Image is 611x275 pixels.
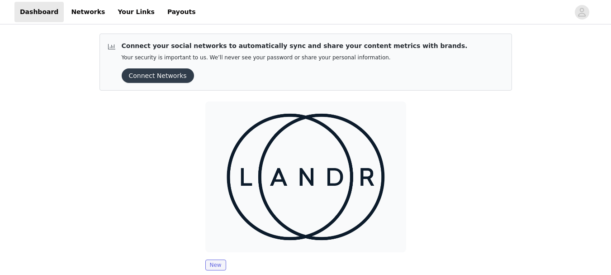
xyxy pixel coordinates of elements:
[205,101,406,252] img: LANDR | JPY
[578,5,586,19] div: avatar
[162,2,201,22] a: Payouts
[205,260,226,270] span: New
[14,2,64,22] a: Dashboard
[122,41,468,51] p: Connect your social networks to automatically sync and share your content metrics with brands.
[122,54,468,61] p: Your security is important to us. We’ll never see your password or share your personal information.
[112,2,160,22] a: Your Links
[66,2,110,22] a: Networks
[122,68,194,83] button: Connect Networks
